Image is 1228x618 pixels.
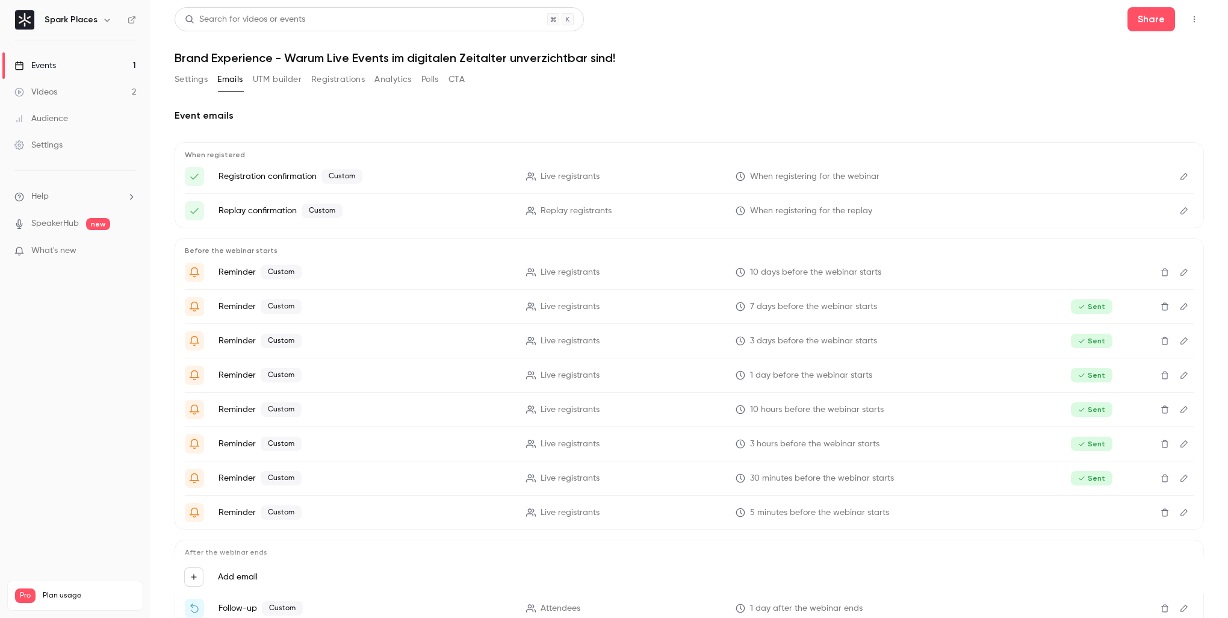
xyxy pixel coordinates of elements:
button: UTM builder [253,70,302,89]
div: Audience [14,113,68,125]
h6: Spark Places [45,14,98,26]
span: 7 days before the webinar starts [750,301,877,313]
span: Live registrants [541,472,600,485]
button: Edit [1174,201,1194,220]
li: help-dropdown-opener [14,190,136,203]
button: Share [1127,7,1175,31]
span: Live registrants [541,301,600,313]
span: Live registrants [541,170,600,183]
li: Bist du bereit? In wenigen Tagen starten wir gemeinsam! [185,263,1194,282]
span: 3 days before the webinar starts [750,335,877,348]
button: Delete [1155,331,1174,351]
span: Sent [1071,299,1112,314]
button: Edit [1174,331,1194,351]
span: Custom [302,204,343,218]
li: Du bist dabei! So holst du das Meiste aus unserem Webinar. [185,167,1194,186]
li: Heute ist es so weit – dein exklusives Webinar startet in Kürze! [185,434,1194,454]
span: Custom [261,299,302,314]
p: Follow-up [219,601,512,616]
button: Registrations [311,70,365,89]
p: Reminder [219,265,512,279]
span: Custom [262,601,303,616]
h1: Brand Experience - Warum Live Events im digitalen Zeitalter unverzichtbar sind! [175,51,1204,65]
p: Reminder [219,402,512,417]
span: When registering for the webinar [750,170,879,183]
button: Delete [1155,503,1174,522]
span: 5 minutes before the webinar starts [750,507,889,519]
span: Sent [1071,471,1112,485]
p: When registered [185,150,1194,160]
li: Jetzt exklusiven Platz sichern! [185,599,1194,618]
span: Custom [261,334,302,348]
span: Help [31,190,49,203]
li: Deine Anmeldung zum Webinar „Brand Experience – Warum Live Events im digitalen Zeitalter unverzic... [185,201,1194,220]
button: Edit [1174,599,1194,618]
li: Bist du bereit? In wenigen Tagen starten wir gemeinsam! [185,331,1194,351]
p: Reminder [219,368,512,382]
p: Before the webinar starts [185,246,1194,255]
p: Reminder [219,437,512,451]
img: Spark Places [15,10,34,30]
li: Bist du bereit? In wenigen Tagen starten wir gemeinsam! [185,297,1194,316]
span: Custom [261,471,302,485]
span: 10 hours before the webinar starts [750,404,884,416]
span: Custom [261,265,302,279]
div: Videos [14,86,57,98]
a: SpeakerHub [31,217,79,230]
button: Delete [1155,297,1174,316]
span: Live registrants [541,404,600,416]
li: Bist du bereit? In wenigen Stunden starten wir gemeinsam! [185,366,1194,385]
span: new [86,218,110,230]
button: Analytics [374,70,412,89]
button: Edit [1174,434,1194,454]
span: Sent [1071,437,1112,451]
button: Edit [1174,503,1194,522]
span: Pro [15,588,36,603]
p: Reminder [219,299,512,314]
button: Delete [1155,400,1174,419]
span: Attendees [541,602,580,615]
span: Custom [261,368,302,382]
span: 1 day before the webinar starts [750,369,872,382]
p: Reminder [219,471,512,485]
span: 3 hours before the webinar starts [750,438,879,451]
span: Live registrants [541,507,600,519]
div: Search for videos or events [185,13,305,26]
span: Custom [321,169,362,184]
span: Sent [1071,368,1112,382]
button: Delete [1155,434,1174,454]
button: CTA [448,70,465,89]
li: Heute ist es so weit – dein exklusives Webinar startet in Kürze! [185,400,1194,419]
button: Delete [1155,366,1174,385]
div: Settings [14,139,63,151]
span: Custom [261,402,302,417]
p: Reminder [219,334,512,348]
li: Heute ist es so weit – dein exklusives Webinar startet in Kürze! [185,503,1194,522]
p: Replay confirmation [219,204,512,218]
span: 10 days before the webinar starts [750,266,881,279]
p: Reminder [219,505,512,520]
button: Edit [1174,263,1194,282]
button: Settings [175,70,208,89]
button: Delete [1155,599,1174,618]
span: Live registrants [541,438,600,451]
button: Edit [1174,400,1194,419]
span: Plan usage [43,591,135,601]
button: Edit [1174,167,1194,186]
span: Custom [261,505,302,520]
span: Replay registrants [541,205,612,217]
label: Add email [218,571,258,583]
span: Live registrants [541,266,600,279]
div: Events [14,60,56,72]
span: 1 day after the webinar ends [750,602,863,615]
span: Live registrants [541,335,600,348]
span: Sent [1071,334,1112,348]
button: Delete [1155,469,1174,488]
button: Polls [421,70,439,89]
span: 30 minutes before the webinar starts [750,472,894,485]
p: After the webinar ends [185,548,1194,557]
span: Sent [1071,402,1112,417]
button: Edit [1174,366,1194,385]
li: Heute ist es so weit – dein exklusives Webinar startet in Kürze! [185,469,1194,488]
span: When registering for the replay [750,205,872,217]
